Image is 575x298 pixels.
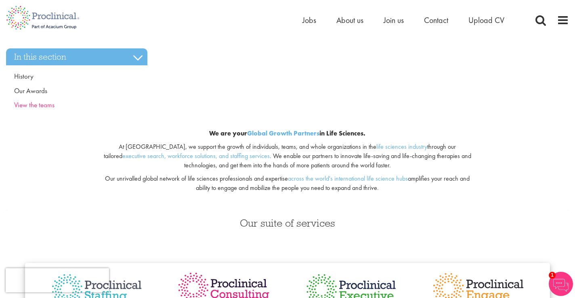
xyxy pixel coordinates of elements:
p: At [GEOGRAPHIC_DATA], we support the growth of individuals, teams, and whole organizations in the... [102,142,473,170]
img: Chatbot [549,272,573,296]
a: life sciences industry [376,142,427,151]
iframe: reCAPTCHA [6,268,109,292]
span: Our Awards [14,86,47,95]
span: View the teams [14,100,55,109]
a: Contact [424,15,448,25]
h3: In this section [6,48,147,65]
span: History [14,72,34,81]
a: Global Growth Partners [247,129,319,138]
a: executive search, workforce solutions, and staffing services [122,152,270,160]
p: Our unrivalled global network of life sciences professionals and expertise amplifies your reach a... [102,174,473,193]
a: Our Awards [6,84,147,98]
a: Join us [384,15,404,25]
a: Jobs [302,15,316,25]
a: History [6,69,147,84]
span: 1 [549,272,556,279]
a: View the teams [6,98,147,113]
h3: Our suite of services [6,218,569,228]
a: across the world's international life science hubs [288,174,408,183]
a: Upload CV [468,15,504,25]
b: We are your in Life Sciences. [209,129,365,138]
a: About us [336,15,363,25]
